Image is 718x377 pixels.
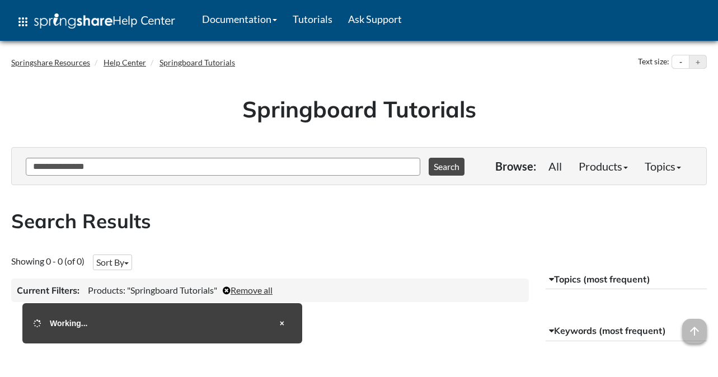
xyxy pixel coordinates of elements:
span: arrow_upward [682,319,707,343]
a: Products [570,155,636,177]
a: Remove all [223,285,273,295]
span: "Springboard Tutorials" [127,285,217,295]
button: Sort By [93,255,132,270]
button: Search [429,158,464,176]
h3: Current Filters [17,284,79,296]
a: Topics [636,155,689,177]
span: Showing 0 - 0 (of 0) [11,256,85,266]
span: Working... [50,319,87,328]
a: arrow_upward [682,320,707,333]
span: Help Center [112,13,175,27]
h1: Springboard Tutorials [20,93,698,125]
a: Springshare Resources [11,58,90,67]
button: Topics (most frequent) [546,270,707,290]
button: Keywords (most frequent) [546,321,707,341]
a: All [540,155,570,177]
h2: Search Results [11,208,707,235]
div: Text size: [636,55,672,69]
button: Increase text size [689,55,706,69]
a: Tutorials [285,5,340,33]
a: Help Center [104,58,146,67]
a: Ask Support [340,5,410,33]
span: apps [16,15,30,29]
img: Springshare [34,13,112,29]
button: Decrease text size [672,55,689,69]
a: Springboard Tutorials [159,58,235,67]
a: Documentation [194,5,285,33]
p: Browse: [495,158,536,174]
button: Close [273,314,291,332]
span: Products: [88,285,125,295]
a: apps Help Center [8,5,183,39]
